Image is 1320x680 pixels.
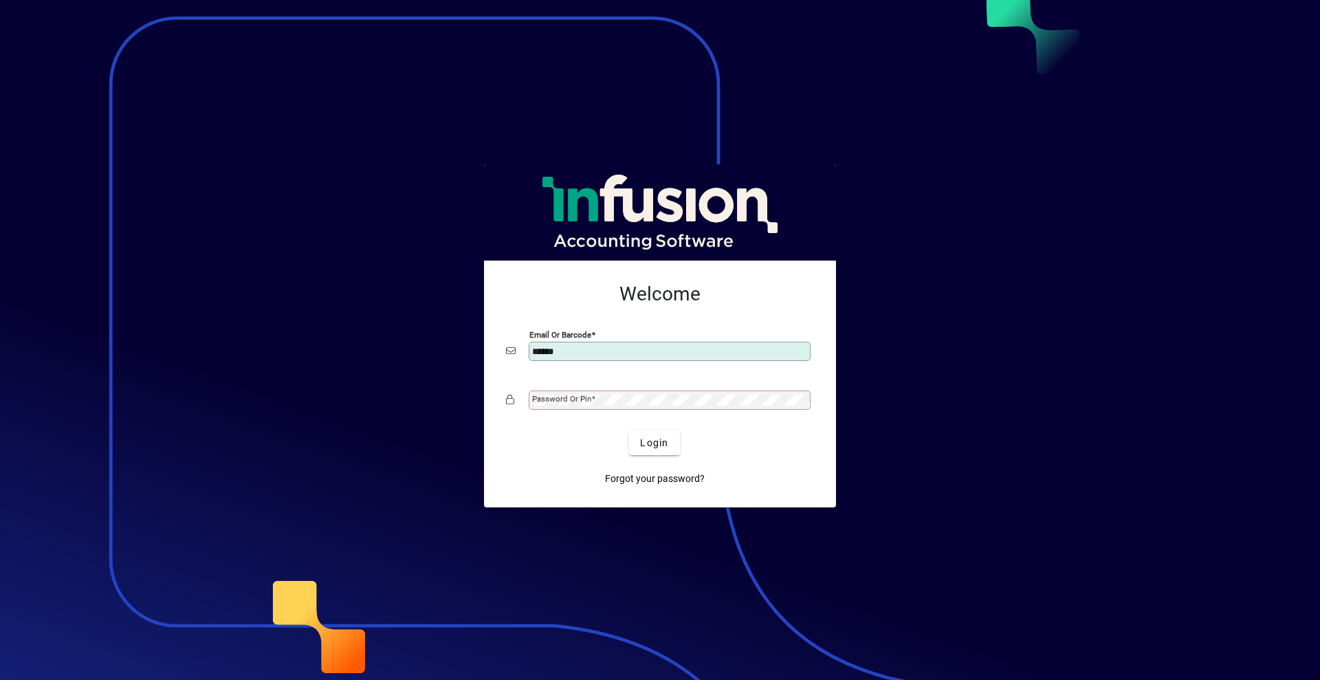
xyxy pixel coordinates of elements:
[506,283,814,306] h2: Welcome
[605,472,705,486] span: Forgot your password?
[599,466,710,491] a: Forgot your password?
[629,430,679,455] button: Login
[640,436,668,450] span: Login
[532,394,591,404] mat-label: Password or Pin
[529,330,591,340] mat-label: Email or Barcode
